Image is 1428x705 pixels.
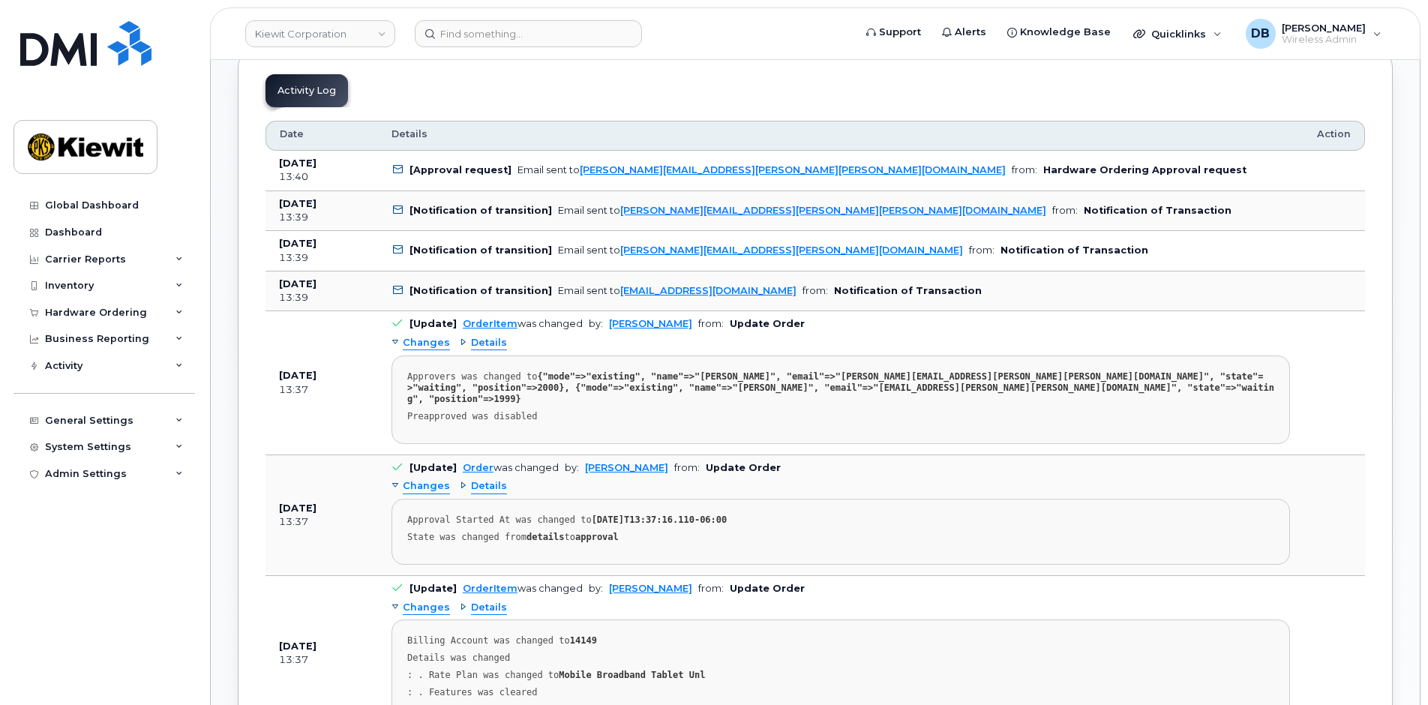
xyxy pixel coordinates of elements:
a: [EMAIL_ADDRESS][DOMAIN_NAME] [620,285,796,296]
b: Update Order [730,583,805,594]
b: [Update] [409,583,457,594]
b: Update Order [730,318,805,329]
span: Details [471,601,507,615]
b: [Notification of transition] [409,205,552,216]
b: [Update] [409,318,457,329]
div: 13:37 [279,515,364,529]
a: [PERSON_NAME][EMAIL_ADDRESS][PERSON_NAME][DOMAIN_NAME] [620,244,963,256]
div: Preapproved was disabled [407,411,1274,422]
div: Email sent to [558,285,796,296]
b: [Approval request] [409,164,511,175]
b: Update Order [706,462,781,473]
a: OrderItem [463,318,517,329]
a: [PERSON_NAME][EMAIL_ADDRESS][PERSON_NAME][PERSON_NAME][DOMAIN_NAME] [580,164,1006,175]
b: Notification of Transaction [1084,205,1231,216]
a: [PERSON_NAME] [609,318,692,329]
strong: {"mode"=>"existing", "name"=>"[PERSON_NAME]", "email"=>"[PERSON_NAME][EMAIL_ADDRESS][PERSON_NAME]... [407,371,1274,404]
span: by: [589,318,603,329]
span: Changes [403,601,450,615]
span: Date [280,127,304,141]
div: was changed [463,583,583,594]
th: Action [1303,121,1365,151]
span: from: [674,462,700,473]
a: Alerts [931,17,997,47]
div: 13:39 [279,211,364,224]
b: [DATE] [279,238,316,249]
b: [Notification of transition] [409,285,552,296]
b: Hardware Ordering Approval request [1043,164,1246,175]
span: from: [1052,205,1078,216]
div: Approvers was changed to [407,371,1274,405]
span: Details [471,479,507,493]
div: Daniel Buffington [1235,19,1392,49]
div: was changed [463,462,559,473]
b: [DATE] [279,502,316,514]
div: Approval Started At was changed to [407,514,1274,526]
div: was changed [463,318,583,329]
span: by: [589,583,603,594]
input: Find something... [415,20,642,47]
a: Support [856,17,931,47]
iframe: Messenger Launcher [1363,640,1417,694]
span: Wireless Admin [1282,34,1366,46]
span: by: [565,462,579,473]
div: 13:39 [279,291,364,304]
span: Details [471,336,507,350]
div: Email sent to [558,205,1046,216]
b: Notification of Transaction [1000,244,1148,256]
span: Quicklinks [1151,28,1206,40]
div: 13:40 [279,170,364,184]
a: Knowledge Base [997,17,1121,47]
b: [DATE] [279,370,316,381]
div: 13:37 [279,383,364,397]
strong: [DATE]T13:37:16.110-06:00 [592,514,727,525]
div: : . Features was cleared [407,687,1274,698]
b: [DATE] [279,278,316,289]
b: [Update] [409,462,457,473]
strong: 14149 [570,635,597,646]
a: [PERSON_NAME][EMAIL_ADDRESS][PERSON_NAME][PERSON_NAME][DOMAIN_NAME] [620,205,1046,216]
b: [DATE] [279,640,316,652]
b: [DATE] [279,157,316,169]
strong: approval [575,532,619,542]
span: DB [1251,25,1270,43]
a: OrderItem [463,583,517,594]
a: [PERSON_NAME] [585,462,668,473]
span: from: [969,244,994,256]
b: [DATE] [279,198,316,209]
a: Order [463,462,493,473]
strong: details [526,532,565,542]
strong: Mobile Broadband Tablet Unl [559,670,705,680]
div: : . Rate Plan was changed to [407,670,1274,681]
div: 13:39 [279,251,364,265]
div: 13:37 [279,653,364,667]
div: State was changed from to [407,532,1274,543]
span: Knowledge Base [1020,25,1111,40]
b: [Notification of transition] [409,244,552,256]
span: from: [698,318,724,329]
b: Notification of Transaction [834,285,982,296]
div: Email sent to [517,164,1006,175]
span: Alerts [955,25,986,40]
span: from: [1012,164,1037,175]
a: [PERSON_NAME] [609,583,692,594]
div: Billing Account was changed to [407,635,1274,646]
span: Changes [403,336,450,350]
span: Details [391,127,427,141]
div: Quicklinks [1123,19,1232,49]
span: from: [802,285,828,296]
span: Changes [403,479,450,493]
span: from: [698,583,724,594]
span: [PERSON_NAME] [1282,22,1366,34]
span: Support [879,25,921,40]
a: Kiewit Corporation [245,20,395,47]
div: Email sent to [558,244,963,256]
div: Details was changed [407,652,1274,664]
